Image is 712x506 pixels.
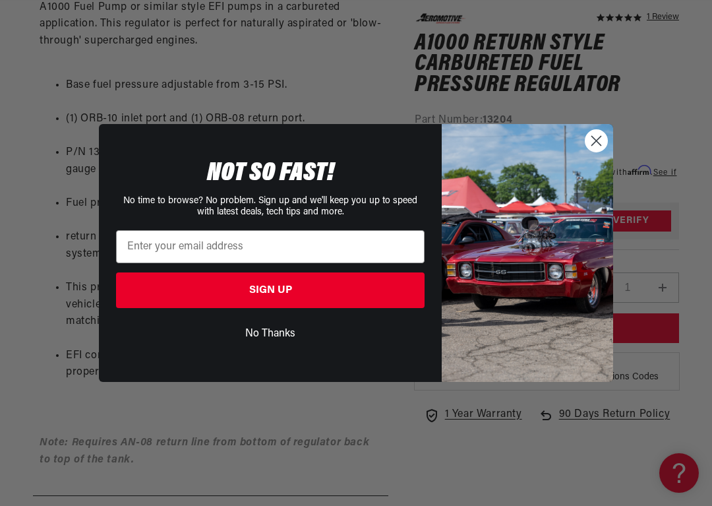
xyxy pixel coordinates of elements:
img: 85cdd541-2605-488b-b08c-a5ee7b438a35.jpeg [442,124,613,381]
button: No Thanks [116,321,425,346]
span: No time to browse? No problem. Sign up and we'll keep you up to speed with latest deals, tech tip... [123,196,417,217]
button: Close dialog [585,129,608,152]
span: NOT SO FAST! [207,160,334,187]
input: Enter your email address [116,230,425,263]
button: SIGN UP [116,272,425,308]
